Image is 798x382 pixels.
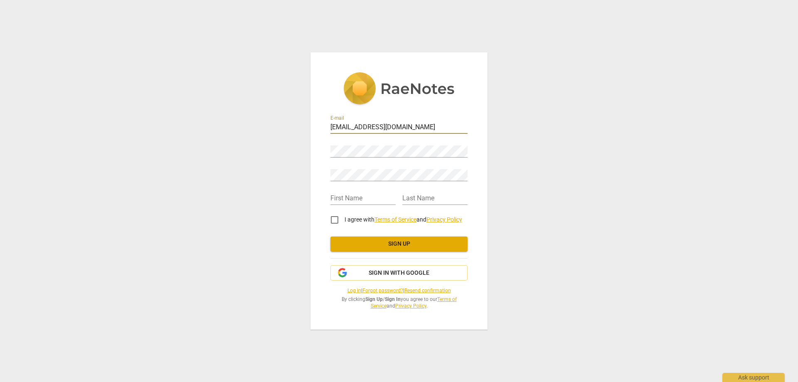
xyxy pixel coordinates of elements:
a: Terms of Service [371,296,457,309]
a: Terms of Service [374,216,416,223]
button: Sign up [330,237,468,251]
b: Sign In [385,296,401,302]
span: Sign up [337,240,461,248]
button: Sign in with Google [330,265,468,281]
a: Resend confirmation [404,288,451,293]
span: | | [330,287,468,294]
label: E-mail [330,116,344,121]
img: 5ac2273c67554f335776073100b6d88f.svg [343,72,455,106]
span: I agree with and [345,216,462,223]
span: Sign in with Google [369,269,429,277]
a: Privacy Policy [395,303,426,309]
a: Forgot password? [362,288,403,293]
span: By clicking / you agree to our and . [330,296,468,310]
a: Privacy Policy [426,216,462,223]
a: Log in [347,288,361,293]
b: Sign Up [365,296,383,302]
div: Ask support [722,373,785,382]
